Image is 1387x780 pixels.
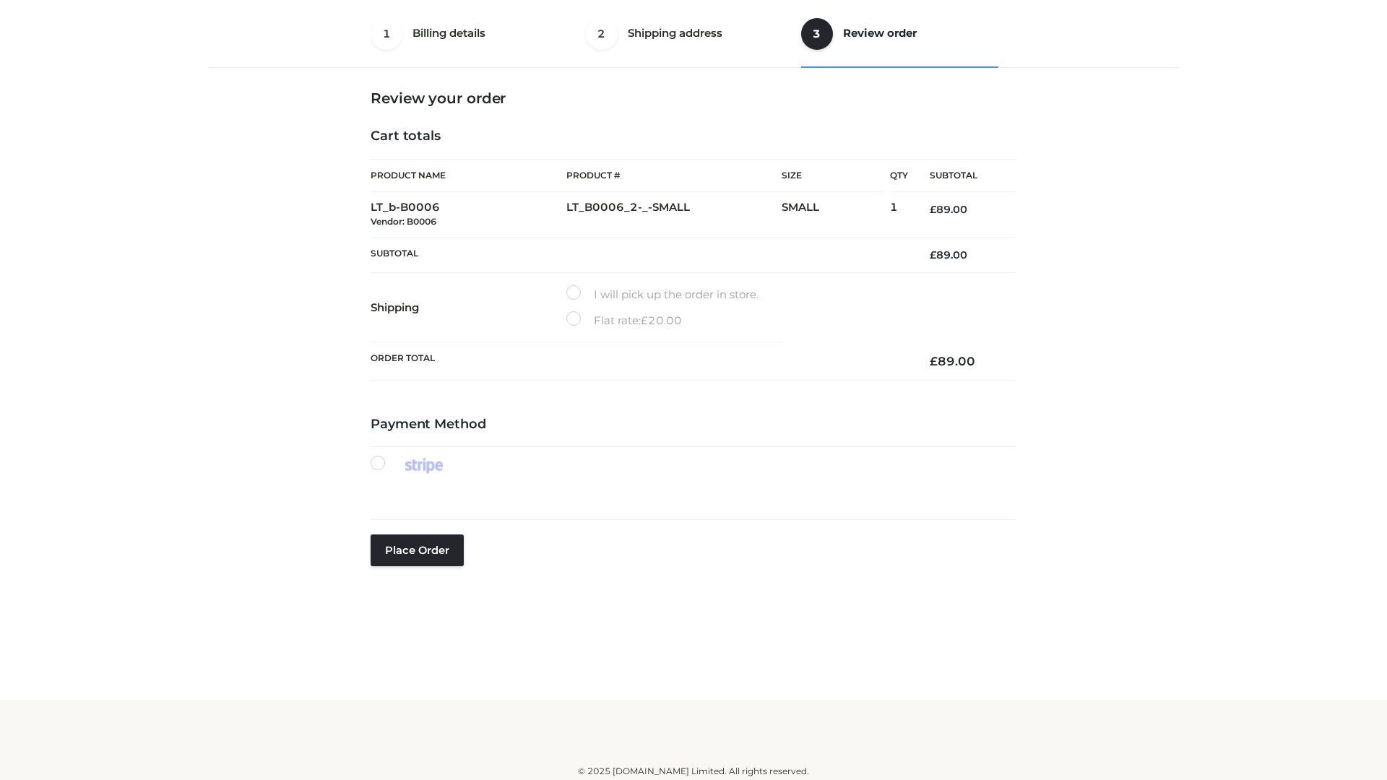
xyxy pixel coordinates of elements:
th: Subtotal [908,160,1016,192]
th: Qty [890,159,908,192]
bdi: 89.00 [930,203,967,216]
button: Place order [371,534,464,566]
small: Vendor: B0006 [371,216,436,227]
h4: Cart totals [371,129,1016,144]
span: £ [930,354,938,368]
td: LT_B0006_2-_-SMALL [566,192,782,238]
bdi: 20.00 [641,313,682,327]
th: Shipping [371,273,566,342]
span: £ [930,248,936,261]
bdi: 89.00 [930,354,975,368]
td: 1 [890,192,908,238]
bdi: 89.00 [930,248,967,261]
td: SMALL [782,192,890,238]
span: £ [930,203,936,216]
label: Flat rate: [566,311,682,330]
div: © 2025 [DOMAIN_NAME] Limited. All rights reserved. [215,764,1172,779]
th: Product Name [371,159,566,192]
h4: Payment Method [371,417,1016,433]
h3: Review your order [371,90,1016,107]
th: Subtotal [371,237,908,272]
th: Order Total [371,342,908,381]
label: I will pick up the order in store. [566,285,759,304]
th: Size [782,160,883,192]
td: LT_b-B0006 [371,192,566,238]
th: Product # [566,159,782,192]
span: £ [641,313,648,327]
